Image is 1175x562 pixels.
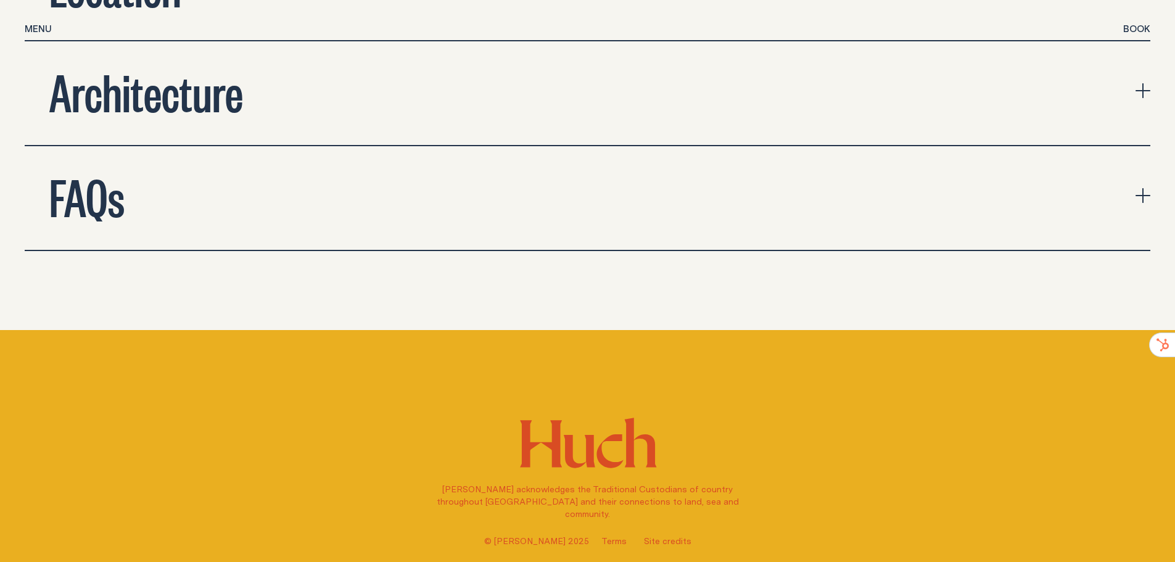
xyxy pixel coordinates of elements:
[484,535,589,547] span: © [PERSON_NAME] 2025
[1123,22,1150,37] button: show booking tray
[601,535,627,547] a: Terms
[25,146,1150,250] button: expand accordion
[430,483,746,520] p: [PERSON_NAME] acknowledges the Traditional Custodians of country throughout [GEOGRAPHIC_DATA] and...
[49,171,125,220] h2: FAQs
[25,22,52,37] button: show menu
[644,535,691,547] a: Site credits
[49,66,243,115] h2: Architecture
[25,41,1150,145] button: expand accordion
[25,24,52,33] span: Menu
[1123,24,1150,33] span: Book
